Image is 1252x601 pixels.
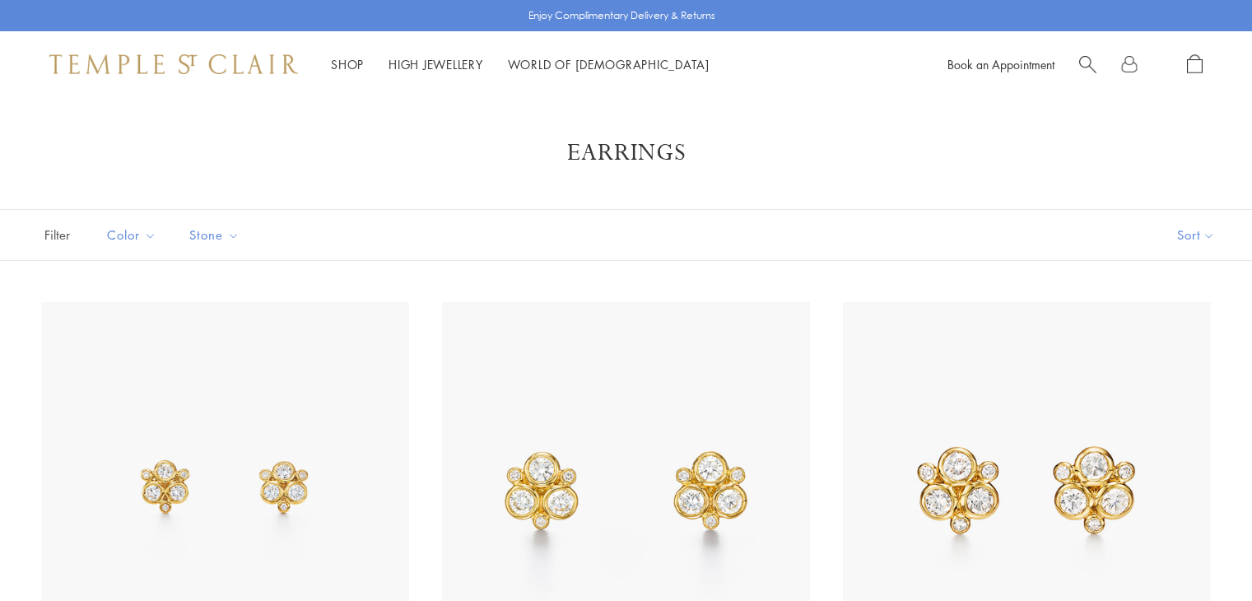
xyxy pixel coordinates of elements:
a: Book an Appointment [947,56,1054,72]
p: Enjoy Complimentary Delivery & Returns [528,7,715,24]
h1: Earrings [66,138,1186,168]
a: Search [1079,54,1096,75]
span: Color [99,225,169,245]
button: Stone [177,217,252,254]
img: Temple St. Clair [49,54,298,74]
span: Stone [181,225,252,245]
a: High JewelleryHigh Jewellery [389,56,483,72]
button: Color [95,217,169,254]
nav: Main navigation [331,54,710,75]
button: Show sort by [1140,210,1252,260]
a: ShopShop [331,56,364,72]
a: World of [DEMOGRAPHIC_DATA]World of [DEMOGRAPHIC_DATA] [508,56,710,72]
a: Open Shopping Bag [1187,54,1203,75]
